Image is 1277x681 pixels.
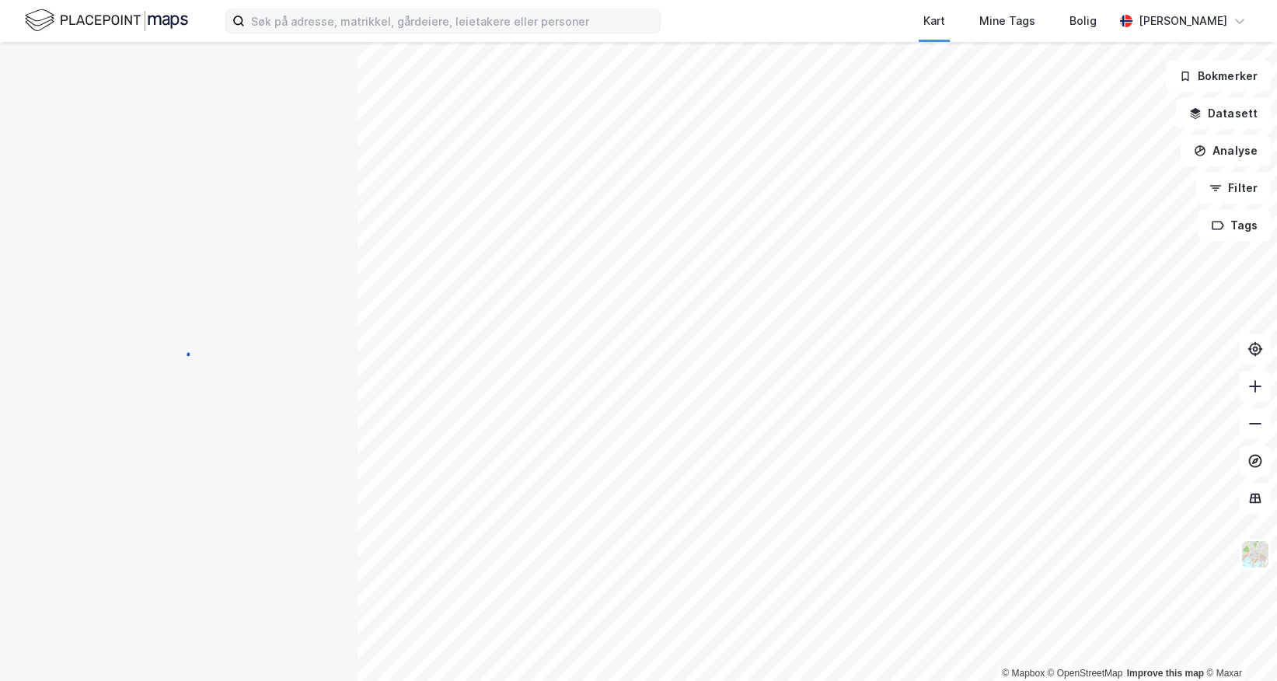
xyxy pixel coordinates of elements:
button: Datasett [1176,98,1271,129]
input: Søk på adresse, matrikkel, gårdeiere, leietakere eller personer [245,9,660,33]
div: [PERSON_NAME] [1139,12,1227,30]
a: OpenStreetMap [1048,668,1123,679]
iframe: Chat Widget [1199,606,1277,681]
div: Mine Tags [979,12,1035,30]
img: logo.f888ab2527a4732fd821a326f86c7f29.svg [25,7,188,34]
a: Improve this map [1127,668,1204,679]
img: Z [1240,540,1270,569]
button: Filter [1196,173,1271,204]
a: Mapbox [1002,668,1045,679]
div: Bolig [1069,12,1097,30]
div: Kart [923,12,945,30]
button: Bokmerker [1166,61,1271,92]
button: Tags [1198,210,1271,241]
button: Analyse [1181,135,1271,166]
img: spinner.a6d8c91a73a9ac5275cf975e30b51cfb.svg [166,340,191,365]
